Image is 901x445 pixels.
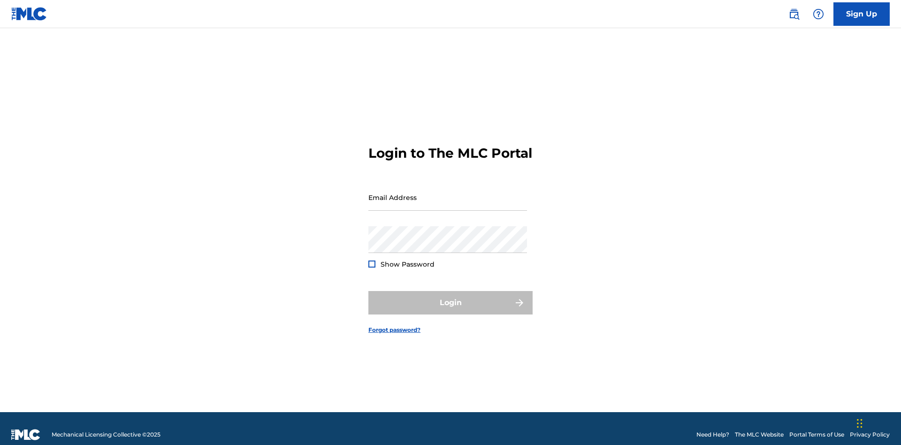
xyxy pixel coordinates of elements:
[850,430,890,439] a: Privacy Policy
[809,5,828,23] div: Help
[735,430,784,439] a: The MLC Website
[789,430,844,439] a: Portal Terms of Use
[381,260,435,269] span: Show Password
[52,430,160,439] span: Mechanical Licensing Collective © 2025
[11,7,47,21] img: MLC Logo
[788,8,800,20] img: search
[696,430,729,439] a: Need Help?
[368,145,532,161] h3: Login to The MLC Portal
[813,8,824,20] img: help
[833,2,890,26] a: Sign Up
[854,400,901,445] iframe: Chat Widget
[857,409,863,437] div: Drag
[785,5,803,23] a: Public Search
[368,326,420,334] a: Forgot password?
[11,429,40,440] img: logo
